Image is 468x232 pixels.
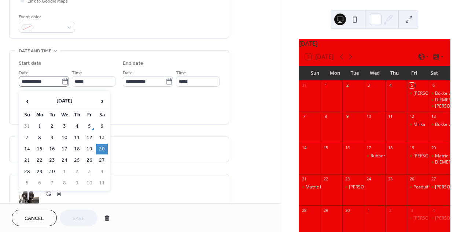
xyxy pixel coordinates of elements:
[84,121,95,132] td: 5
[409,145,414,150] div: 19
[388,176,393,182] div: 25
[46,178,58,188] td: 7
[323,207,328,213] div: 29
[323,83,328,88] div: 1
[431,207,436,213] div: 4
[46,132,58,143] td: 9
[413,153,448,159] div: [PERSON_NAME]
[364,153,386,159] div: Rubber Duc
[84,155,95,166] td: 26
[366,207,372,213] div: 1
[344,176,350,182] div: 23
[407,184,428,190] div: Posduif
[365,66,384,81] div: Wed
[305,66,325,81] div: Sun
[34,155,45,166] td: 22
[96,144,108,154] td: 20
[21,155,33,166] td: 21
[22,94,33,108] span: ‹
[59,132,70,143] td: 10
[323,176,328,182] div: 22
[299,184,321,190] div: Matric Expo
[34,178,45,188] td: 6
[96,132,108,143] td: 13
[21,144,33,154] td: 14
[71,155,83,166] td: 25
[384,66,404,81] div: Thu
[428,97,450,103] div: DIEMERSFONTEIN - Andriëtte
[96,121,108,132] td: 6
[59,166,70,177] td: 1
[96,155,108,166] td: 27
[323,114,328,119] div: 8
[19,183,39,204] div: ;
[299,39,450,48] div: [DATE]
[19,60,41,67] div: Start date
[301,176,307,182] div: 21
[21,166,33,177] td: 28
[431,145,436,150] div: 20
[431,83,436,88] div: 6
[301,83,307,88] div: 31
[407,153,428,159] div: Juan Boucher
[388,145,393,150] div: 18
[71,110,83,120] th: Th
[323,145,328,150] div: 15
[371,153,394,159] div: Rubber Duc
[344,83,350,88] div: 2
[46,155,58,166] td: 23
[344,145,350,150] div: 16
[345,66,365,81] div: Tue
[366,83,372,88] div: 3
[301,145,307,150] div: 14
[71,166,83,177] td: 2
[407,121,428,128] div: Mirka
[84,110,95,120] th: Fr
[176,69,186,77] span: Time
[431,114,436,119] div: 13
[34,110,45,120] th: Mo
[84,166,95,177] td: 3
[344,114,350,119] div: 9
[12,210,57,226] button: Cancel
[46,144,58,154] td: 16
[428,215,450,221] div: Jennifer Zamudio
[388,114,393,119] div: 11
[388,83,393,88] div: 4
[59,155,70,166] td: 24
[428,153,450,159] div: Matric Expo
[19,69,29,77] span: Date
[409,114,414,119] div: 12
[388,207,393,213] div: 2
[34,121,45,132] td: 1
[59,144,70,154] td: 17
[409,176,414,182] div: 26
[21,132,33,143] td: 7
[59,110,70,120] th: We
[428,184,450,190] div: Fran Prins
[435,153,459,159] div: Matric Expo
[71,121,83,132] td: 4
[413,184,428,190] div: Posduif
[96,110,108,120] th: Sa
[306,184,330,190] div: Matric Expo
[413,90,448,97] div: [PERSON_NAME]
[96,94,107,108] span: ›
[84,132,95,143] td: 12
[431,176,436,182] div: 27
[84,144,95,154] td: 19
[46,110,58,120] th: Tu
[409,83,414,88] div: 5
[404,66,424,81] div: Fri
[428,103,450,109] div: Juan Boucher
[96,166,108,177] td: 4
[71,144,83,154] td: 18
[21,121,33,132] td: 31
[301,114,307,119] div: 7
[424,66,444,81] div: Sat
[21,110,33,120] th: Su
[325,66,344,81] div: Mon
[428,121,450,128] div: Bokke vs All Blacks
[428,90,450,97] div: Bokke vs All Blacks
